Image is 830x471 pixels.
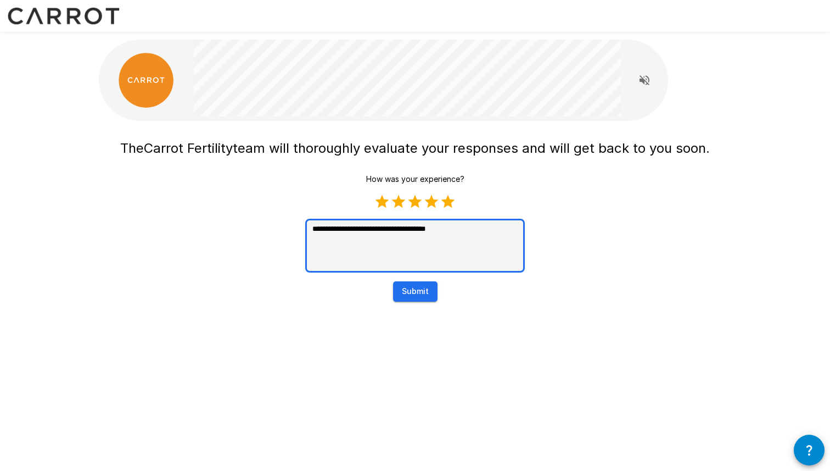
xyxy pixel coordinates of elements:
button: Read questions aloud [633,69,655,91]
span: The [120,140,144,156]
span: team will thoroughly evaluate your responses and will get back to you soon. [233,140,710,156]
button: Submit [393,281,438,302]
span: Carrot Fertility [144,140,233,156]
p: How was your experience? [366,174,464,185]
img: carrot_logo.png [119,53,173,108]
